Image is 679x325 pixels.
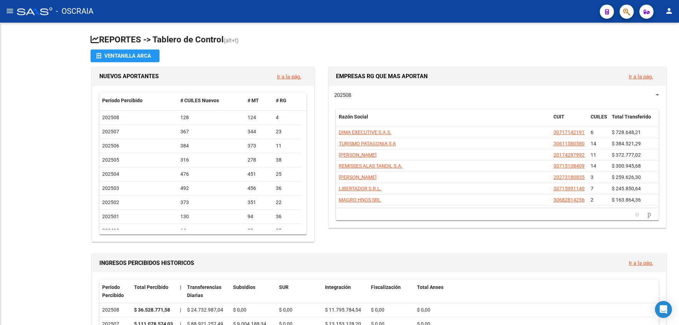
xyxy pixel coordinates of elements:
span: DIMA EXECUTIVE S.A.S. [339,129,391,135]
span: Subsidios [233,284,255,290]
datatable-header-cell: Subsidios [230,280,276,303]
div: 451 [248,170,270,178]
span: # RG [276,98,286,103]
a: Ir a la pág. [629,260,653,266]
span: 14 [591,163,596,169]
span: 202502 [102,199,119,205]
span: 11 [591,152,596,158]
span: $ 0,00 [279,307,292,313]
div: 476 [180,170,242,178]
span: LIBERTADOR S.R.L. [339,186,382,191]
datatable-header-cell: SUR [276,280,322,303]
a: go to next page [644,210,654,218]
div: 36 [276,184,298,192]
div: 278 [248,156,270,164]
button: Ir a la pág. [623,70,659,83]
datatable-header-cell: Total Transferido [609,109,658,133]
datatable-header-cell: Transferencias Diarias [184,280,230,303]
span: $ 259.626,30 [612,174,641,180]
datatable-header-cell: | [177,280,184,303]
datatable-header-cell: Razón Social [336,109,551,133]
span: 202508 [334,92,351,98]
div: 456 [248,184,270,192]
a: go to previous page [632,210,642,218]
span: SUR [279,284,289,290]
span: 3 [591,174,593,180]
datatable-header-cell: Total Anses [414,280,653,303]
div: 316 [180,156,242,164]
span: Período Percibido [102,98,143,103]
datatable-header-cell: CUIT [551,109,588,133]
div: 384 [180,142,242,150]
div: 25 [276,170,298,178]
datatable-header-cell: Fiscalización [368,280,414,303]
datatable-header-cell: Total Percibido [131,280,177,303]
div: 4 [276,114,298,122]
span: 30682814256 [553,197,585,203]
span: $ 0,00 [371,307,384,313]
button: Ir a la pág. [271,70,307,83]
span: NUEVOS APORTANTES [99,73,159,80]
span: $ 0,00 [233,307,246,313]
span: $ 300.945,68 [612,163,641,169]
h1: REPORTES -> Tablero de Control [91,34,668,46]
a: Ir a la pág. [277,74,301,80]
span: 202501 [102,214,119,219]
div: 38 [276,156,298,164]
div: 23 [276,128,298,136]
span: EMPRESAS RG QUE MAS APORTAN [336,73,428,80]
datatable-header-cell: # CUILES Nuevos [178,93,245,108]
div: 94 [248,213,270,221]
span: 14 [591,141,596,146]
div: 39 [248,227,270,235]
span: Total Transferido [612,114,651,120]
span: [PERSON_NAME] [339,174,377,180]
button: Ventanilla ARCA [91,50,159,62]
span: 30715991140 [553,186,585,191]
span: 202505 [102,157,119,163]
div: 130 [180,213,242,221]
datatable-header-cell: # RG [273,93,301,108]
span: 30717142191 [553,129,585,135]
span: | [180,307,181,313]
strong: $ 36.528.771,58 [134,307,170,313]
span: 202504 [102,171,119,177]
div: 373 [248,142,270,150]
div: 202508 [102,306,128,314]
div: 124 [248,114,270,122]
span: (alt+t) [224,37,239,44]
span: $ 372.777,02 [612,152,641,158]
span: 20174297992 [553,152,585,158]
div: 373 [180,198,242,207]
mat-icon: menu [6,7,14,15]
div: 36 [276,213,298,221]
datatable-header-cell: # MT [245,93,273,108]
div: 22 [276,198,298,207]
span: Transferencias Diarias [187,284,221,298]
div: 11 [276,142,298,150]
span: $ 11.795.784,54 [325,307,361,313]
span: 202503 [102,185,119,191]
span: | [180,284,181,290]
span: INGRESOS PERCIBIDOS HISTORICOS [99,260,194,266]
div: Ventanilla ARCA [96,50,154,62]
span: Fiscalización [371,284,401,290]
span: 30611580580 [553,141,585,146]
span: $ 384.521,29 [612,141,641,146]
span: Integración [325,284,351,290]
span: Total Percibido [134,284,168,290]
div: 492 [180,184,242,192]
div: 64 [180,227,242,235]
span: 202506 [102,143,119,149]
button: Ir a la pág. [623,256,659,269]
span: 202508 [102,115,119,120]
span: Período Percibido [102,284,124,298]
div: 367 [180,128,242,136]
span: $ 245.850,64 [612,186,641,191]
span: 20273180835 [553,174,585,180]
span: TURISMO PATAGONIA S A [339,141,396,146]
div: Open Intercom Messenger [655,301,672,318]
datatable-header-cell: CUILES [588,109,609,133]
span: Razón Social [339,114,368,120]
span: Total Anses [417,284,443,290]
